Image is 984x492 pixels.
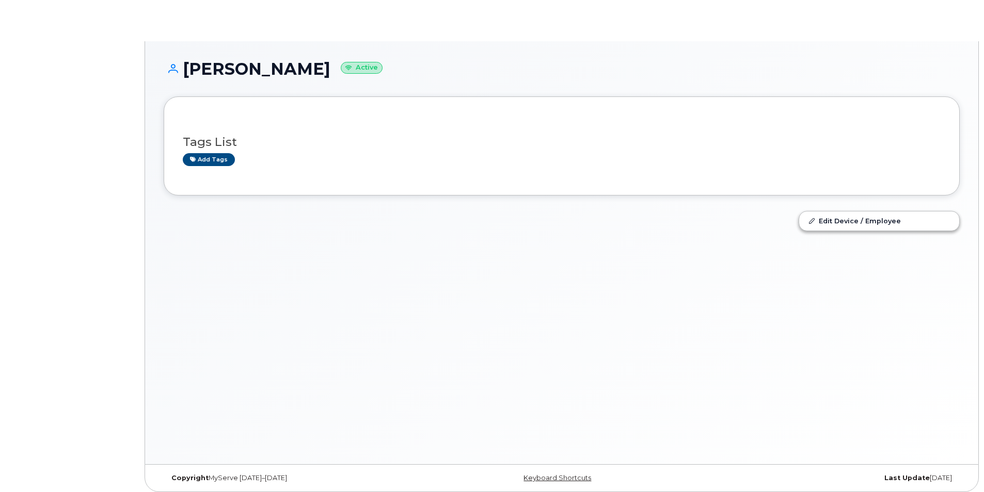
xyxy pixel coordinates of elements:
[164,474,429,482] div: MyServe [DATE]–[DATE]
[341,62,383,74] small: Active
[694,474,960,482] div: [DATE]
[171,474,209,482] strong: Copyright
[799,211,959,230] a: Edit Device / Employee
[183,136,941,149] h3: Tags List
[523,474,591,482] a: Keyboard Shortcuts
[884,474,930,482] strong: Last Update
[183,153,235,166] a: Add tags
[164,60,960,78] h1: [PERSON_NAME]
